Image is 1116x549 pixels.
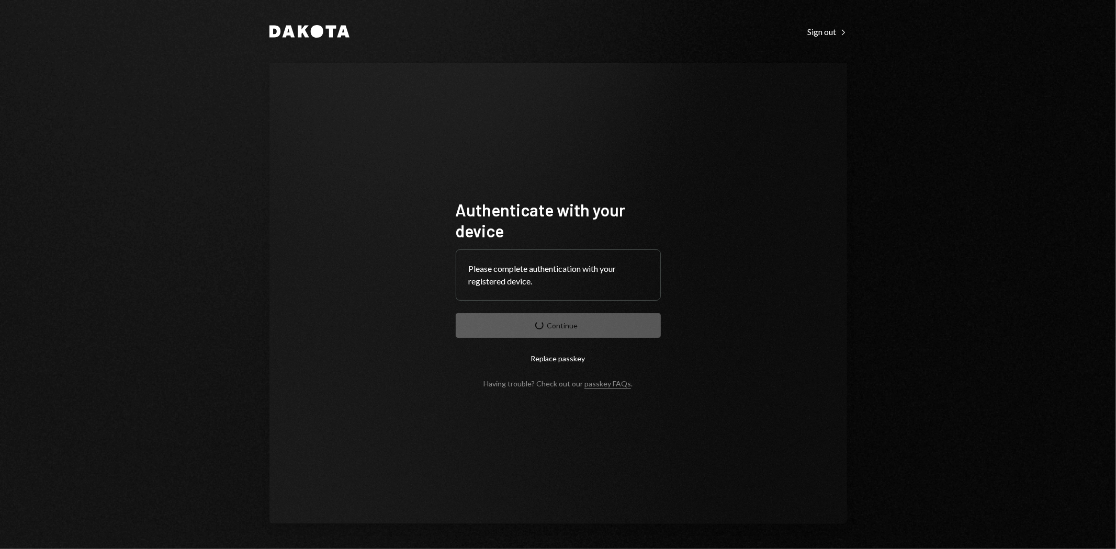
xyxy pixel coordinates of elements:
div: Having trouble? Check out our . [483,379,633,388]
h1: Authenticate with your device [456,199,661,241]
a: passkey FAQs [584,379,631,389]
a: Sign out [808,26,847,37]
div: Sign out [808,27,847,37]
div: Please complete authentication with your registered device. [469,262,648,288]
button: Replace passkey [456,346,661,371]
